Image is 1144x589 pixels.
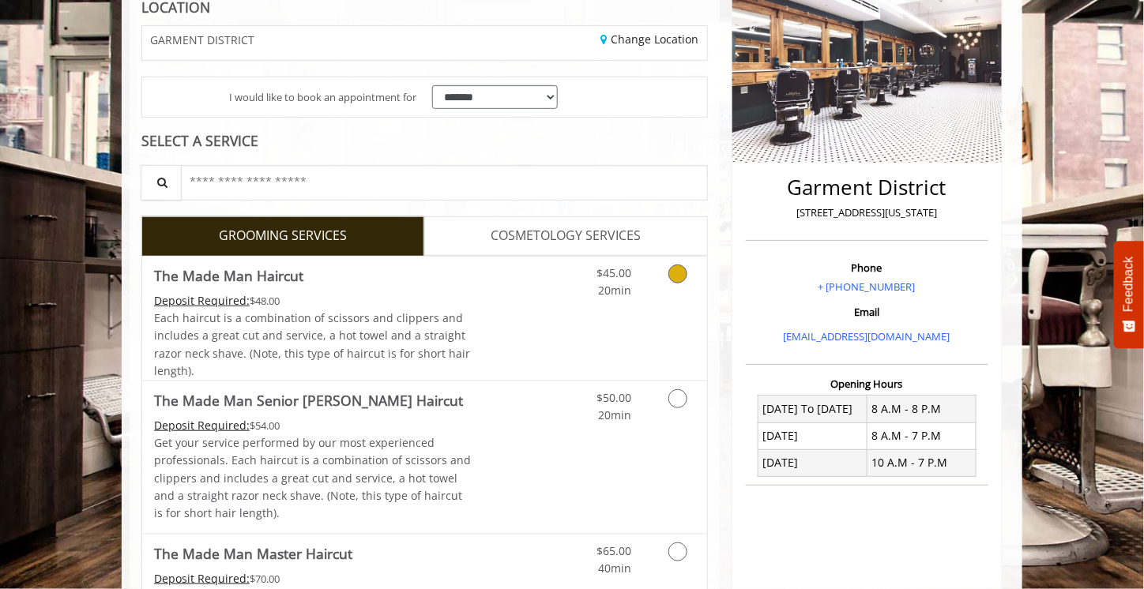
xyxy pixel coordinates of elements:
[596,265,631,280] span: $45.00
[784,329,950,343] a: [EMAIL_ADDRESS][DOMAIN_NAME]
[154,434,472,523] p: Get your service performed by our most experienced professionals. Each haircut is a combination o...
[219,226,347,246] span: GROOMING SERVICES
[154,293,250,308] span: This service needs some Advance to be paid before we block your appointment
[758,396,867,422] td: [DATE] To [DATE]
[491,226,641,246] span: COSMETOLOGY SERVICES
[154,542,352,565] b: The Made Man Master Haircut
[154,417,472,434] div: $54.00
[154,571,250,586] span: This service needs some Advance to be paid before we block your appointment
[746,378,988,389] h3: Opening Hours
[867,449,976,476] td: 10 A.M - 7 P.M
[154,389,463,411] b: The Made Man Senior [PERSON_NAME] Haircut
[596,543,631,558] span: $65.00
[758,422,867,449] td: [DATE]
[150,34,254,46] span: GARMENT DISTRICT
[867,422,976,449] td: 8 A.M - 7 P.M
[229,89,416,106] span: I would like to book an appointment for
[154,292,472,310] div: $48.00
[758,449,867,476] td: [DATE]
[154,570,472,587] div: $70.00
[598,283,631,298] span: 20min
[818,279,916,294] a: + [PHONE_NUMBER]
[750,176,984,199] h2: Garment District
[1114,241,1144,348] button: Feedback - Show survey
[1122,257,1136,312] span: Feedback
[750,204,984,221] p: [STREET_ADDRESS][US_STATE]
[750,306,984,317] h3: Email
[867,396,976,422] td: 8 A.M - 8 P.M
[598,561,631,576] span: 40min
[154,264,303,287] b: The Made Man Haircut
[154,418,250,433] span: This service needs some Advance to be paid before we block your appointment
[596,390,631,405] span: $50.00
[598,407,631,422] span: 20min
[141,133,708,148] div: SELECT A SERVICE
[601,32,699,47] a: Change Location
[154,310,470,378] span: Each haircut is a combination of scissors and clippers and includes a great cut and service, a ho...
[750,262,984,273] h3: Phone
[141,165,182,201] button: Service Search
